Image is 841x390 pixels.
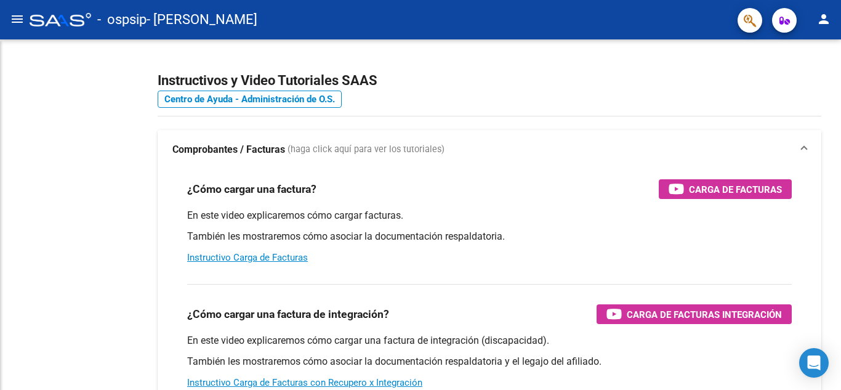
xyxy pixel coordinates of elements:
[187,252,308,263] a: Instructivo Carga de Facturas
[187,334,792,347] p: En este video explicaremos cómo cargar una factura de integración (discapacidad).
[187,230,792,243] p: También les mostraremos cómo asociar la documentación respaldatoria.
[799,348,829,378] div: Open Intercom Messenger
[689,182,782,197] span: Carga de Facturas
[187,181,316,198] h3: ¿Cómo cargar una factura?
[187,355,792,368] p: También les mostraremos cómo asociar la documentación respaldatoria y el legajo del afiliado.
[659,179,792,199] button: Carga de Facturas
[97,6,147,33] span: - ospsip
[627,307,782,322] span: Carga de Facturas Integración
[816,12,831,26] mat-icon: person
[187,306,389,323] h3: ¿Cómo cargar una factura de integración?
[10,12,25,26] mat-icon: menu
[288,143,445,156] span: (haga click aquí para ver los tutoriales)
[597,304,792,324] button: Carga de Facturas Integración
[158,130,821,169] mat-expansion-panel-header: Comprobantes / Facturas (haga click aquí para ver los tutoriales)
[187,377,422,388] a: Instructivo Carga de Facturas con Recupero x Integración
[187,209,792,222] p: En este video explicaremos cómo cargar facturas.
[172,143,285,156] strong: Comprobantes / Facturas
[158,69,821,92] h2: Instructivos y Video Tutoriales SAAS
[158,91,342,108] a: Centro de Ayuda - Administración de O.S.
[147,6,257,33] span: - [PERSON_NAME]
